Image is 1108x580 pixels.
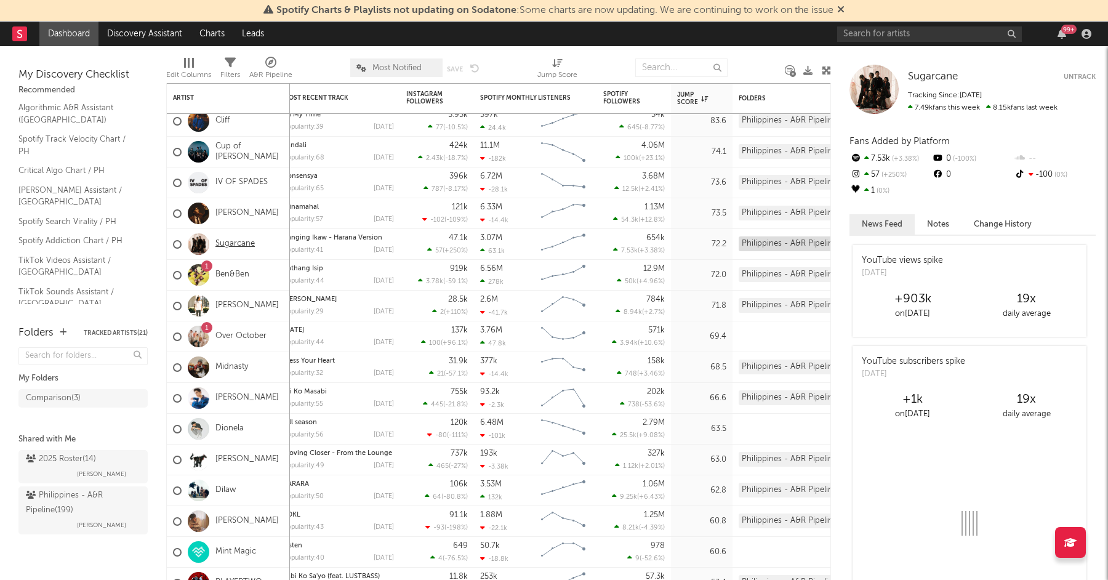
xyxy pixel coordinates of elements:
[283,389,327,395] a: ‘Di Ko Masabi
[283,296,337,303] a: [PERSON_NAME]
[220,68,240,83] div: Filters
[612,339,665,347] div: ( )
[640,340,663,347] span: +10.6 %
[436,124,443,131] span: 77
[648,449,665,457] div: 327k
[480,216,508,224] div: -14.4k
[628,401,640,408] span: 738
[215,454,279,465] a: [PERSON_NAME]
[1058,29,1066,39] button: 99+
[862,267,943,280] div: [DATE]
[283,111,394,118] div: All My Time
[641,124,663,131] span: -8.77 %
[374,308,394,315] div: [DATE]
[644,203,665,211] div: 1.13M
[283,216,323,223] div: popularity: 57
[77,518,126,533] span: [PERSON_NAME]
[215,300,279,311] a: [PERSON_NAME]
[18,326,54,340] div: Folders
[739,267,846,282] div: Philippines - A&R Pipeline (199)
[283,512,300,518] a: PDKL
[849,137,950,146] span: Fans Added by Platform
[449,432,466,439] span: -111 %
[677,453,726,467] div: 63.0
[1014,151,1096,167] div: --
[638,278,663,285] span: +4.96 %
[480,449,497,457] div: 193k
[427,431,468,439] div: ( )
[677,206,726,221] div: 73.5
[617,277,665,285] div: ( )
[647,388,665,396] div: 202k
[644,309,663,316] span: +2.7 %
[449,357,468,365] div: 31.9k
[862,355,965,368] div: YouTube subscribers spike
[837,6,845,15] span: Dismiss
[837,26,1022,42] input: Search for artists
[480,111,498,119] div: 397k
[480,172,502,180] div: 6.72M
[969,292,1083,307] div: 19 x
[616,308,665,316] div: ( )
[39,22,98,46] a: Dashboard
[856,392,969,407] div: +1k
[537,68,577,83] div: Jump Score
[173,94,265,102] div: Artist
[648,357,665,365] div: 158k
[739,390,846,405] div: Philippines - A&R Pipeline (199)
[283,358,335,365] a: Bless Your Heart
[638,432,663,439] span: +9.08 %
[856,407,969,422] div: on [DATE]
[849,167,931,183] div: 57
[640,217,663,224] span: +12.8 %
[215,393,279,403] a: [PERSON_NAME]
[646,296,665,304] div: 784k
[283,327,304,334] a: [DATE]
[215,547,256,557] a: Mint Magic
[283,450,392,457] a: Moving Closer - From the Lounge
[619,123,665,131] div: ( )
[418,277,468,285] div: ( )
[739,144,846,159] div: Philippines - A&R Pipeline (199)
[215,362,248,373] a: Midnasty
[428,123,468,131] div: ( )
[435,432,447,439] span: -80
[418,154,468,162] div: ( )
[450,265,468,273] div: 919k
[625,371,637,377] span: 748
[283,419,317,426] a: fall season
[908,71,958,82] span: Sugarcane
[480,339,506,347] div: 47.8k
[739,452,846,467] div: Philippines - A&R Pipeline (199)
[215,116,230,126] a: Cliff
[677,175,726,190] div: 73.6
[969,407,1083,422] div: daily average
[537,52,577,88] div: Jump Score
[18,450,148,483] a: 2025 Roster(14)[PERSON_NAME]
[374,247,394,254] div: [DATE]
[614,185,665,193] div: ( )
[677,145,726,159] div: 74.1
[1014,167,1096,183] div: -100
[739,113,846,128] div: Philippines - A&R Pipeline (199)
[480,388,500,396] div: 93.2k
[98,22,191,46] a: Discovery Assistant
[26,452,96,467] div: 2025 Roster ( 14 )
[622,186,638,193] span: 12.5k
[613,215,665,224] div: ( )
[640,248,663,254] span: +3.38 %
[651,111,665,119] div: 34k
[621,248,638,254] span: 7.53k
[374,278,394,284] div: [DATE]
[215,208,279,219] a: [PERSON_NAME]
[283,265,323,272] a: Kathang Isip
[435,248,443,254] span: 57
[283,296,394,303] div: Joaquin
[77,467,126,481] span: [PERSON_NAME]
[374,339,394,346] div: [DATE]
[283,278,324,284] div: popularity: 44
[641,142,665,150] div: 4.06M
[283,419,394,426] div: fall season
[452,203,468,211] div: 121k
[374,124,394,131] div: [DATE]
